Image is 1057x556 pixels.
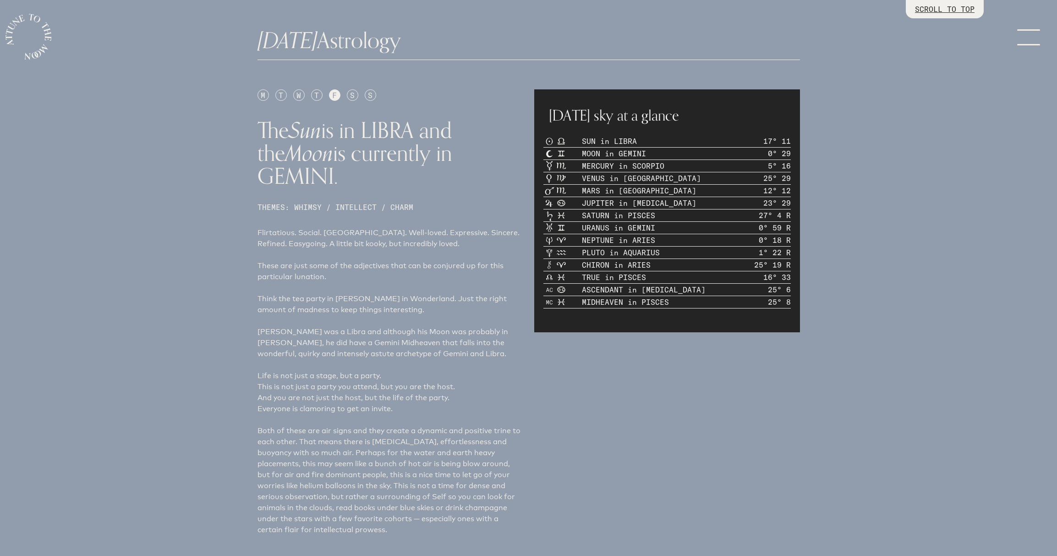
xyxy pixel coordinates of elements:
[289,113,321,149] span: Sun
[257,119,523,187] h1: The is in LIBRA and the is currently in GEMINI.
[582,198,696,209] p: JUPITER in [MEDICAL_DATA]
[257,89,269,101] div: M
[915,4,975,15] p: SCROLL TO TOP
[257,29,800,52] h1: Astrology
[768,148,791,159] p: 0° 29
[754,259,791,270] p: 25° 19 R
[257,392,523,403] p: And you are not just the host, but the life of the party.
[763,198,791,209] p: 23° 29
[759,210,791,221] p: 27° 4 R
[347,89,358,101] div: S
[582,185,696,196] p: MARS in [GEOGRAPHIC_DATA]
[582,284,706,295] p: ASCENDANT in [MEDICAL_DATA]
[763,272,791,283] p: 16° 33
[257,425,523,535] p: Both of these are air signs and they create a dynamic and positive trine to each other. That mean...
[768,160,791,171] p: 5° 16
[582,272,646,283] p: TRUE in PISCES
[257,381,523,392] p: This is not just a party you attend, but you are the host.
[293,89,305,101] div: W
[582,210,655,221] p: SATURN in PISCES
[763,136,791,147] p: 17° 11
[275,89,287,101] div: T
[257,23,317,59] span: [DATE]
[582,136,637,147] p: SUN in LIBRA
[285,136,333,172] span: Moon
[763,185,791,196] p: 12° 12
[257,227,523,249] p: Flirtatious. Social. [GEOGRAPHIC_DATA]. Well-loved. Expressive. Sincere. Refined. Easygoing. A li...
[759,235,791,246] p: 0° 18 R
[257,293,523,315] p: Think the tea party in [PERSON_NAME] in Wonderland. Just the right amount of madness to keep thin...
[582,297,669,308] p: MIDHEAVEN in PISCES
[582,173,701,184] p: VENUS in [GEOGRAPHIC_DATA]
[257,326,523,359] p: [PERSON_NAME] was a Libra and although his Moon was probably in [PERSON_NAME], he did have a Gemi...
[582,247,660,258] p: PLUTO in AQUARIUS
[257,260,523,282] p: These are just some of the adjectives that can be conjured up for this particular lunation.
[768,297,791,308] p: 25° 8
[763,173,791,184] p: 25° 29
[582,160,664,171] p: MERCURY in SCORPIO
[759,247,791,258] p: 1° 22 R
[257,403,523,414] p: Everyone is clamoring to get an invite.
[257,202,523,213] div: THEMES: WHIMSY / INTELLECT / CHARM
[768,284,791,295] p: 25° 6
[257,370,523,381] p: Life is not just a stage, but a party.
[582,222,655,233] p: URANUS in GEMINI
[311,89,323,101] div: T
[549,104,785,126] h2: [DATE] sky at a glance
[365,89,376,101] div: S
[759,222,791,233] p: 0° 59 R
[329,89,340,101] div: F
[582,148,646,159] p: MOON in GEMINI
[582,259,651,270] p: CHIRON in ARIES
[582,235,655,246] p: NEPTUNE in ARIES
